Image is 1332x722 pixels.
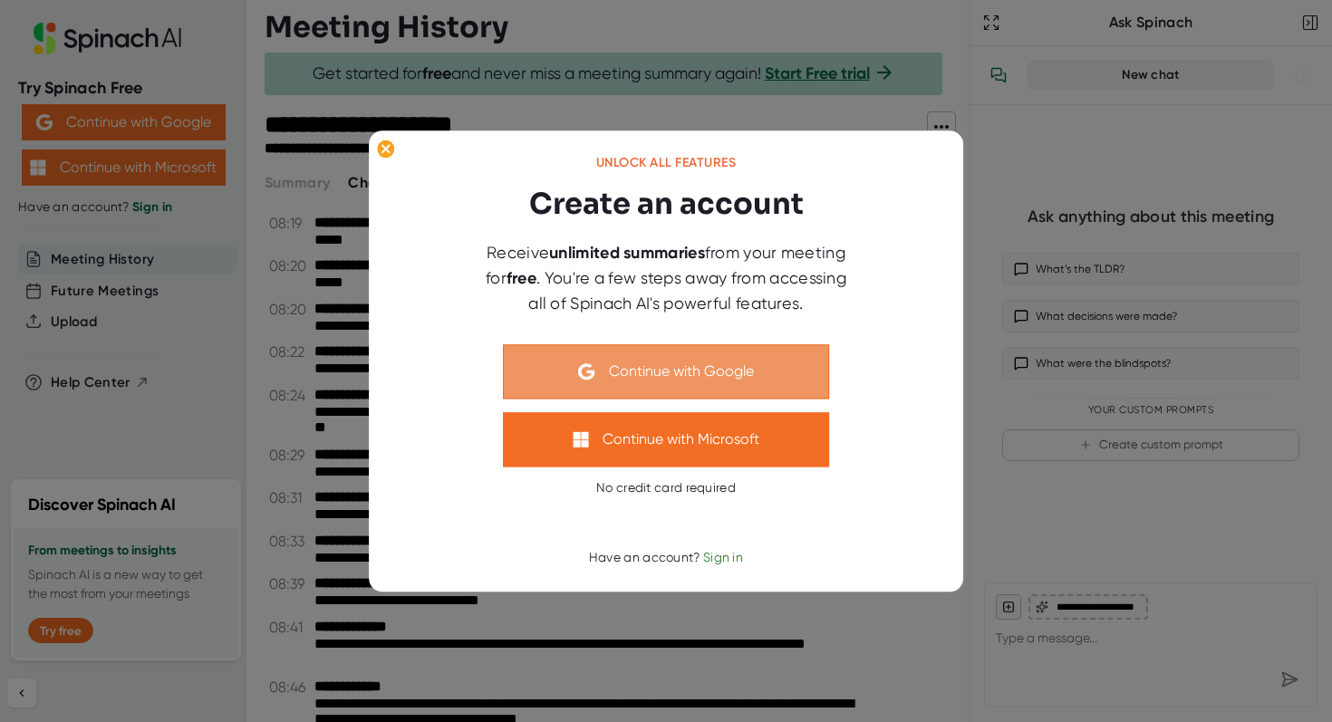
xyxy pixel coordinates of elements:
b: unlimited summaries [549,243,705,263]
div: Unlock all features [596,156,737,172]
div: Receive from your meeting for . You're a few steps away from accessing all of Spinach AI's powerf... [476,240,856,315]
b: free [507,268,536,288]
button: Continue with Google [503,344,829,399]
span: Sign in [703,551,743,565]
div: No credit card required [596,480,736,496]
img: Aehbyd4JwY73AAAAAElFTkSuQmCC [579,363,595,380]
div: Have an account? [589,551,743,567]
button: Continue with Microsoft [503,412,829,467]
h3: Create an account [529,182,804,226]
